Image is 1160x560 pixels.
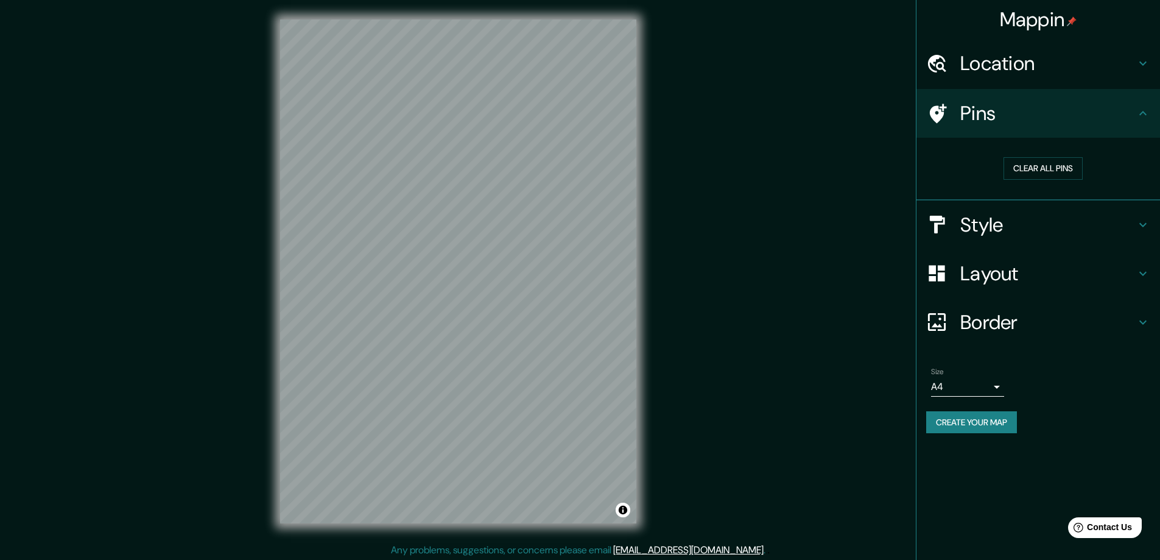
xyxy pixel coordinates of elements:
div: . [767,543,770,558]
label: Size [931,366,944,377]
img: pin-icon.png [1067,16,1077,26]
h4: Pins [960,101,1136,126]
button: Clear all pins [1004,157,1083,180]
div: Border [916,298,1160,347]
div: Style [916,200,1160,249]
button: Toggle attribution [616,503,630,517]
h4: Layout [960,261,1136,286]
h4: Border [960,310,1136,335]
div: Location [916,39,1160,88]
iframe: Help widget launcher [1052,512,1147,547]
h4: Style [960,213,1136,237]
h4: Location [960,51,1136,76]
div: Layout [916,249,1160,298]
p: Any problems, suggestions, or concerns please email . [391,543,765,558]
div: . [765,543,767,558]
canvas: Map [280,19,636,523]
div: Pins [916,89,1160,138]
button: Create your map [926,411,1017,434]
h4: Mappin [1000,7,1077,32]
div: A4 [931,377,1004,397]
a: [EMAIL_ADDRESS][DOMAIN_NAME] [613,544,764,556]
